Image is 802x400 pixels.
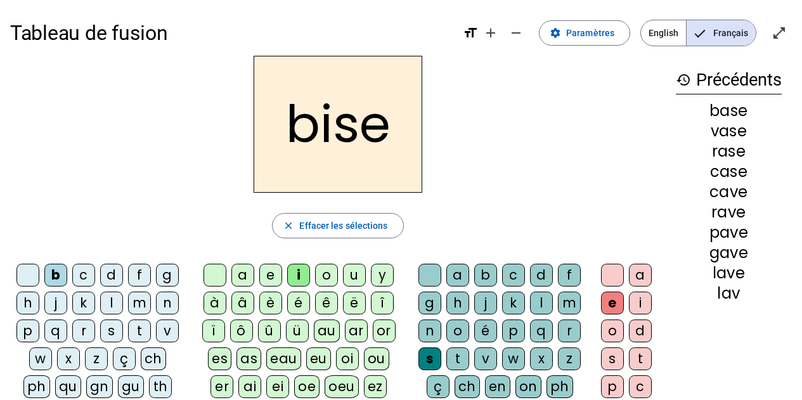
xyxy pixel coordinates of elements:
div: au [314,319,340,342]
div: p [502,319,525,342]
div: h [16,292,39,314]
div: ch [455,375,480,398]
div: i [287,264,310,287]
button: Entrer en plein écran [766,20,792,46]
div: l [530,292,553,314]
div: lav [676,286,782,301]
mat-icon: format_size [463,25,478,41]
button: Effacer les sélections [272,213,403,238]
div: g [156,264,179,287]
div: as [236,347,261,370]
div: u [343,264,366,287]
div: eu [306,347,331,370]
div: c [629,375,652,398]
div: w [29,347,52,370]
h3: Précédents [676,66,782,94]
div: û [258,319,281,342]
div: ç [427,375,450,398]
div: t [629,347,652,370]
div: y [371,264,394,287]
div: é [474,319,497,342]
mat-icon: history [676,72,691,87]
div: c [72,264,95,287]
div: oeu [325,375,359,398]
div: ou [364,347,389,370]
div: d [530,264,553,287]
div: i [629,292,652,314]
div: w [502,347,525,370]
div: ph [547,375,573,398]
div: v [474,347,497,370]
div: eau [266,347,301,370]
div: gn [86,375,113,398]
div: d [100,264,123,287]
div: es [208,347,231,370]
div: n [156,292,179,314]
div: è [259,292,282,314]
div: s [601,347,624,370]
div: oi [336,347,359,370]
div: q [44,319,67,342]
div: o [446,319,469,342]
div: r [558,319,581,342]
div: gu [118,375,144,398]
div: î [371,292,394,314]
div: er [210,375,233,398]
div: vase [676,124,782,139]
div: lave [676,266,782,281]
div: ai [238,375,261,398]
div: b [44,264,67,287]
mat-icon: settings [550,27,561,39]
div: en [485,375,510,398]
div: a [629,264,652,287]
div: gave [676,245,782,261]
div: ar [345,319,368,342]
div: â [231,292,254,314]
span: English [641,20,686,46]
div: d [629,319,652,342]
div: ch [141,347,166,370]
mat-button-toggle-group: Language selection [640,20,756,46]
div: pave [676,225,782,240]
div: b [474,264,497,287]
div: ei [266,375,289,398]
div: h [446,292,469,314]
div: ü [286,319,309,342]
div: à [204,292,226,314]
div: base [676,103,782,119]
div: ê [315,292,338,314]
div: e [601,292,624,314]
div: v [156,319,179,342]
span: Français [687,20,756,46]
div: ï [202,319,225,342]
div: a [446,264,469,287]
mat-icon: open_in_full [772,25,787,41]
div: k [72,292,95,314]
h1: Tableau de fusion [10,13,453,53]
div: k [502,292,525,314]
h2: bise [254,56,422,193]
div: o [601,319,624,342]
div: a [231,264,254,287]
div: oe [294,375,320,398]
div: cave [676,184,782,200]
div: x [530,347,553,370]
div: m [128,292,151,314]
div: ez [364,375,387,398]
div: f [558,264,581,287]
mat-icon: add [483,25,498,41]
button: Paramètres [539,20,630,46]
div: s [418,347,441,370]
div: on [515,375,541,398]
div: s [100,319,123,342]
div: ô [230,319,253,342]
button: Diminuer la taille de la police [503,20,529,46]
div: qu [55,375,81,398]
div: or [373,319,396,342]
div: p [601,375,624,398]
div: x [57,347,80,370]
div: q [530,319,553,342]
div: g [418,292,441,314]
div: t [128,319,151,342]
div: n [418,319,441,342]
